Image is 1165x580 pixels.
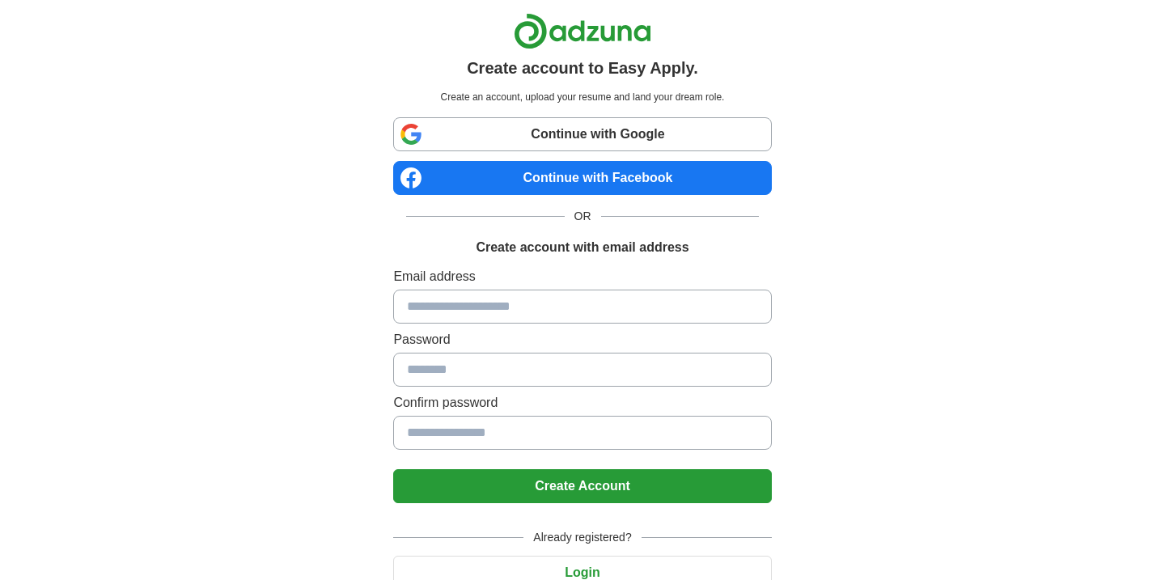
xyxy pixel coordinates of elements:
label: Password [393,330,771,349]
a: Continue with Google [393,117,771,151]
p: Create an account, upload your resume and land your dream role. [396,90,768,104]
button: Create Account [393,469,771,503]
h1: Create account to Easy Apply. [467,56,698,80]
label: Confirm password [393,393,771,413]
a: Login [393,565,771,579]
span: OR [565,208,601,225]
h1: Create account with email address [476,238,688,257]
a: Continue with Facebook [393,161,771,195]
span: Already registered? [523,529,641,546]
label: Email address [393,267,771,286]
img: Adzuna logo [514,13,651,49]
